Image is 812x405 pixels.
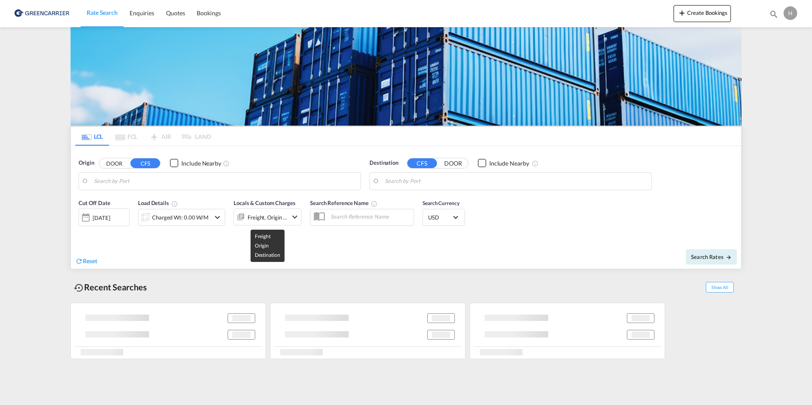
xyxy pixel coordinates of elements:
md-tab-item: LCL [75,127,109,146]
md-icon: Chargeable Weight [171,200,178,207]
span: USD [428,214,452,221]
div: Freight Origin Destinationicon-chevron-down [234,208,302,225]
md-icon: icon-chevron-down [212,212,223,222]
input: Search by Port [94,175,356,188]
span: Search Currency [423,200,460,206]
button: CFS [130,158,160,168]
button: DOOR [99,158,129,168]
span: Bookings [197,9,220,17]
span: Freight Origin Destination [255,233,280,258]
span: Search Reference Name [310,200,378,206]
div: Include Nearby [181,159,221,168]
span: Destination [369,159,398,167]
div: H [784,6,797,20]
div: [DATE] [93,214,110,222]
span: Search Rates [691,253,732,260]
span: Load Details [138,200,178,206]
md-icon: icon-magnify [769,9,778,19]
button: CFS [407,158,437,168]
md-icon: Your search will be saved by the below given name [371,200,378,207]
div: [DATE] [79,208,130,226]
input: Search Reference Name [326,210,414,223]
img: b0b18ec08afe11efb1d4932555f5f09d.png [13,4,70,23]
span: Rate Search [87,9,118,16]
md-icon: icon-plus 400-fg [677,8,687,18]
md-icon: icon-backup-restore [74,283,84,293]
md-checkbox: Checkbox No Ink [478,159,529,168]
md-select: Select Currency: $ USDUnited States Dollar [427,211,460,223]
div: Charged Wt: 0.00 W/M [152,211,209,223]
md-icon: Unchecked: Ignores neighbouring ports when fetching rates.Checked : Includes neighbouring ports w... [223,160,230,167]
md-checkbox: Checkbox No Ink [170,159,221,168]
md-pagination-wrapper: Use the left and right arrow keys to navigate between tabs [75,127,211,146]
div: Include Nearby [489,159,529,168]
md-icon: icon-arrow-right [726,254,732,260]
span: Origin [79,159,94,167]
button: DOOR [438,158,468,168]
div: Charged Wt: 0.00 W/Micon-chevron-down [138,209,225,226]
div: icon-refreshReset [75,257,97,266]
div: Origin DOOR CFS Checkbox No InkUnchecked: Ignores neighbouring ports when fetching rates.Checked ... [71,146,741,269]
div: Recent Searches [70,278,150,297]
input: Search by Port [385,175,647,188]
md-icon: icon-refresh [75,257,83,265]
md-icon: Unchecked: Ignores neighbouring ports when fetching rates.Checked : Includes neighbouring ports w... [532,160,539,167]
span: Enquiries [130,9,154,17]
img: GreenCarrierFCL_LCL.png [70,27,742,126]
md-datepicker: Select [79,225,85,237]
div: icon-magnify [769,9,778,22]
button: icon-plus 400-fgCreate Bookings [674,5,731,22]
button: Search Ratesicon-arrow-right [686,249,737,264]
div: Freight Origin Destination [248,211,288,223]
span: Quotes [166,9,185,17]
span: Locals & Custom Charges [234,200,296,206]
span: Cut Off Date [79,200,110,206]
md-icon: icon-chevron-down [290,212,300,222]
span: Reset [83,257,97,264]
span: Show All [706,282,734,292]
